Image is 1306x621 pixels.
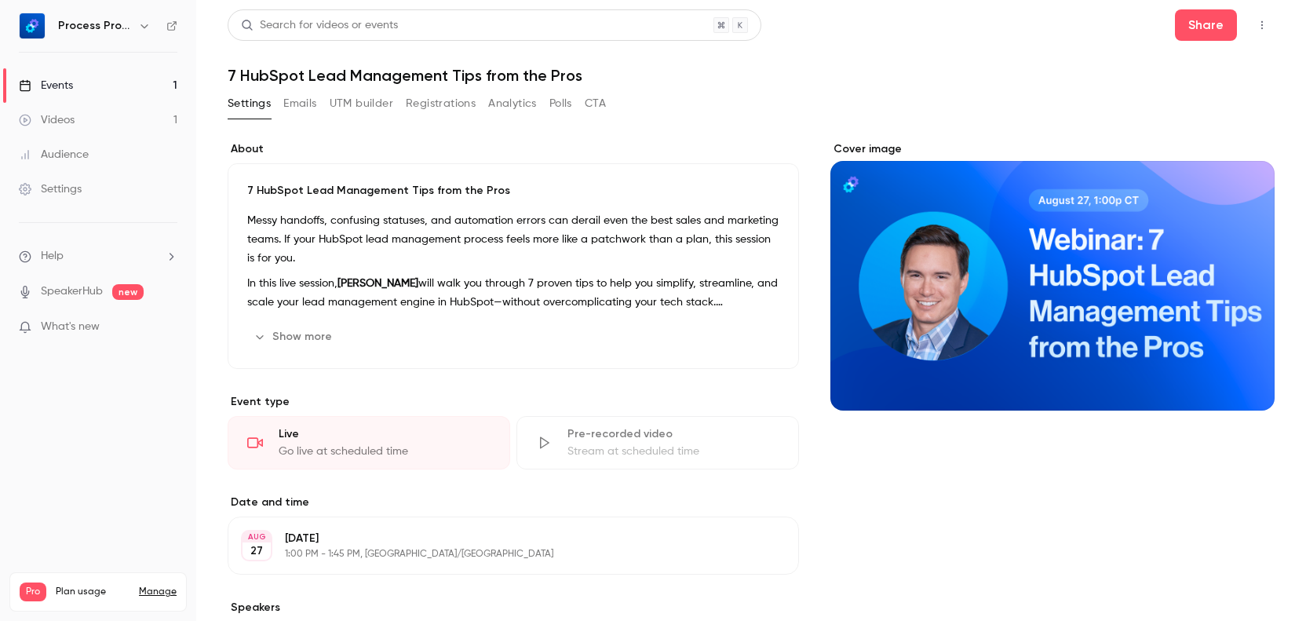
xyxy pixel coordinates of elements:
div: Search for videos or events [241,17,398,34]
strong: [PERSON_NAME] [337,278,418,289]
label: Cover image [830,141,1275,157]
img: Process Pro Consulting [20,13,45,38]
span: Help [41,248,64,265]
label: Speakers [228,600,799,616]
button: CTA [585,91,606,116]
p: Messy handoffs, confusing statuses, and automation errors can derail even the best sales and mark... [247,211,779,268]
div: Pre-recorded video [567,426,779,442]
div: Pre-recorded videoStream at scheduled time [516,416,799,469]
p: 7 HubSpot Lead Management Tips from the Pros [247,183,779,199]
button: Share [1175,9,1237,41]
button: Settings [228,91,271,116]
a: Manage [139,586,177,598]
button: Show more [247,324,341,349]
div: Videos [19,112,75,128]
div: AUG [243,532,271,542]
div: Stream at scheduled time [567,444,779,459]
label: Date and time [228,495,799,510]
div: LiveGo live at scheduled time [228,416,510,469]
h1: 7 HubSpot Lead Management Tips from the Pros [228,66,1275,85]
button: UTM builder [330,91,393,116]
li: help-dropdown-opener [19,248,177,265]
div: Settings [19,181,82,197]
p: 1:00 PM - 1:45 PM, [GEOGRAPHIC_DATA]/[GEOGRAPHIC_DATA] [285,548,716,561]
p: In this live session, will walk you through 7 proven tips to help you simplify, streamline, and s... [247,274,779,312]
h6: Process Pro Consulting [58,18,132,34]
p: 27 [250,543,263,559]
button: Registrations [406,91,476,116]
span: Pro [20,583,46,601]
label: About [228,141,799,157]
p: Event type [228,394,799,410]
section: Cover image [830,141,1275,411]
a: SpeakerHub [41,283,103,300]
p: [DATE] [285,531,716,546]
span: What's new [41,319,100,335]
div: Audience [19,147,89,163]
span: Plan usage [56,586,130,598]
div: Go live at scheduled time [279,444,491,459]
button: Analytics [488,91,537,116]
button: Emails [283,91,316,116]
div: Events [19,78,73,93]
div: Live [279,426,491,442]
span: new [112,284,144,300]
button: Polls [549,91,572,116]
